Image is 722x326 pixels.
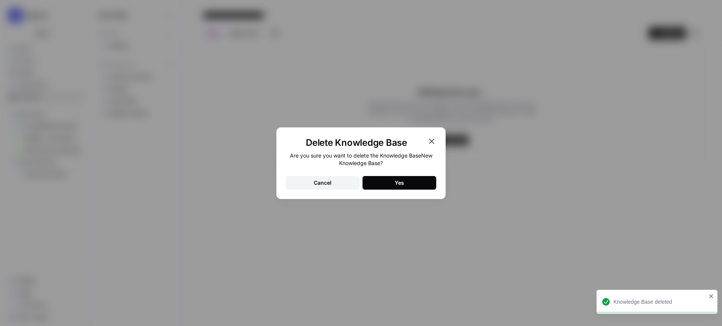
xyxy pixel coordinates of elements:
button: Cancel [286,176,359,190]
button: Yes [363,176,436,190]
div: Knowledge Base deleted [614,298,707,306]
div: Cancel [314,179,332,187]
h1: Delete Knowledge Base [286,137,427,149]
div: Are you sure you want to delete the Knowledge Base New Knowledge Base ? [286,152,436,167]
button: close [709,293,714,299]
div: Yes [395,179,404,187]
